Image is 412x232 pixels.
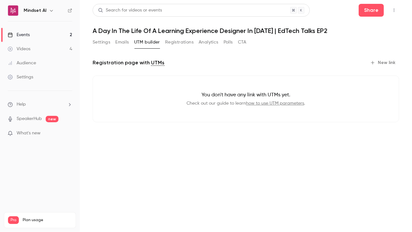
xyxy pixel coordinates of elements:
button: Registrations [165,37,194,47]
span: What's new [17,130,41,137]
span: new [46,116,58,122]
button: Polls [224,37,233,47]
div: Audience [8,60,36,66]
div: Events [8,32,30,38]
button: UTM builder [134,37,160,47]
span: Pro [8,216,19,224]
span: Help [17,101,26,108]
iframe: Noticeable Trigger [65,131,72,136]
a: SpeakerHub [17,116,42,122]
div: Videos [8,46,30,52]
a: how to use UTM parameters [246,101,304,106]
li: help-dropdown-opener [8,101,72,108]
img: Mindset AI [8,5,18,16]
p: Registration page with [93,59,164,67]
button: Emails [115,37,129,47]
button: CTA [238,37,247,47]
div: Settings [8,74,33,80]
a: UTMs [151,59,164,67]
p: Check out our guide to learn . [103,100,389,107]
button: Settings [93,37,110,47]
button: Share [359,4,384,17]
div: Search for videos or events [98,7,162,14]
h6: Mindset AI [24,7,46,14]
p: You don't have any link with UTMs yet. [103,91,389,99]
button: Analytics [199,37,218,47]
span: Plan usage [23,218,72,223]
button: New link [368,58,399,68]
h1: A Day In The Life Of A Learning Experience Designer In [DATE] | EdTech Talks EP2 [93,27,399,35]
